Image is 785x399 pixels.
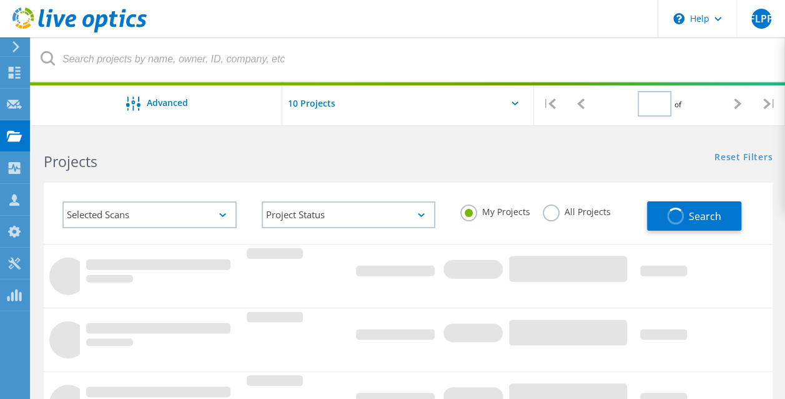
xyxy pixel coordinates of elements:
div: | [754,82,785,126]
span: Search [689,209,721,223]
button: Search [647,201,741,231]
span: Advanced [147,99,188,107]
div: Project Status [262,201,436,228]
b: Projects [44,151,97,171]
svg: \n [673,13,684,24]
span: FLPP [749,14,773,24]
span: of [674,99,681,110]
label: My Projects [460,204,530,216]
a: Live Optics Dashboard [12,26,147,35]
div: | [534,82,565,126]
a: Reset Filters [714,153,773,163]
label: All Projects [543,204,611,216]
div: Selected Scans [62,201,237,228]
